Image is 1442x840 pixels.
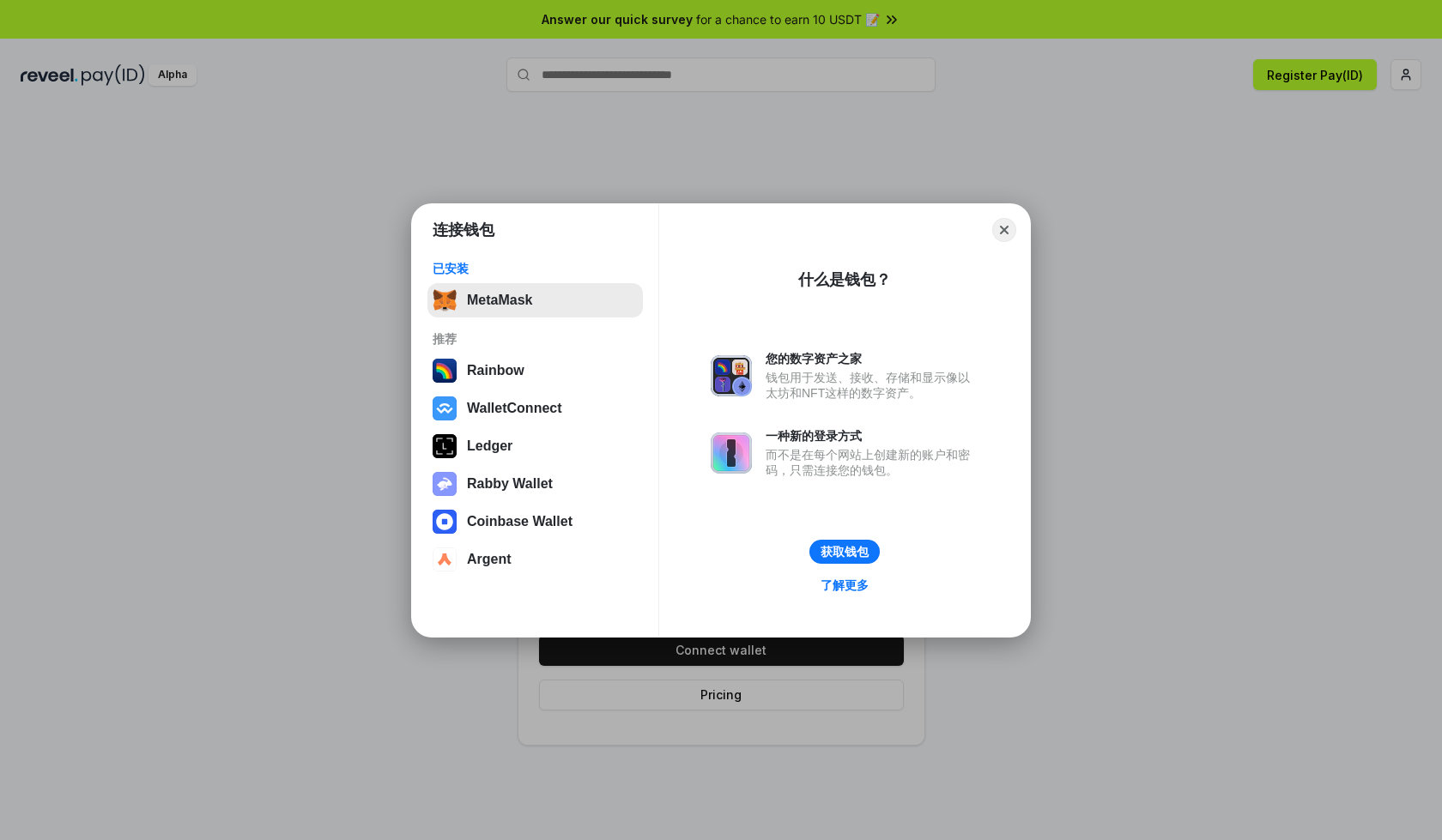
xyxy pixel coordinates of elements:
[427,283,643,317] button: MetaMask
[427,505,643,539] button: Coinbase Wallet
[433,547,457,571] img: svg+xml,%3Csvg%20width%3D%2228%22%20height%3D%2228%22%20viewBox%3D%220%200%2028%2028%22%20fill%3D...
[766,428,978,444] div: 一种新的登录方式
[467,401,562,416] div: WalletConnect
[766,351,978,366] div: 您的数字资产之家
[427,391,643,426] button: WalletConnect
[433,288,457,312] img: svg+xml,%3Csvg%20fill%3D%22none%22%20height%3D%2233%22%20viewBox%3D%220%200%2035%2033%22%20width%...
[467,514,573,529] div: Coinbase Wallet
[433,434,457,458] img: svg+xml,%3Csvg%20xmlns%3D%22http%3A%2F%2Fwww.w3.org%2F2000%2Fsvg%22%20width%3D%2228%22%20height%3...
[467,476,553,492] div: Rabby Wallet
[821,577,869,593] div: 了解更多
[467,363,524,378] div: Rainbow
[711,432,752,474] img: svg+xml,%3Csvg%20xmlns%3D%22http%3A%2F%2Fwww.w3.org%2F2000%2Fsvg%22%20fill%3D%22none%22%20viewBox...
[427,429,643,463] button: Ledger
[821,544,869,559] div: 获取钱包
[433,396,457,420] img: svg+xml,%3Csvg%20width%3D%2228%22%20height%3D%2228%22%20viewBox%3D%220%200%2028%2028%22%20fill%3D...
[467,438,512,454] div: Ledger
[427,542,643,577] button: Argent
[467,552,512,567] div: Argent
[433,510,457,534] img: svg+xml,%3Csvg%20width%3D%2228%22%20height%3D%2228%22%20viewBox%3D%220%200%2028%2028%22%20fill%3D...
[992,218,1016,242] button: Close
[809,540,880,564] button: 获取钱包
[427,354,643,388] button: Rainbow
[766,370,978,401] div: 钱包用于发送、接收、存储和显示像以太坊和NFT这样的数字资产。
[427,467,643,501] button: Rabby Wallet
[810,574,879,596] a: 了解更多
[433,261,638,276] div: 已安装
[467,293,532,308] div: MetaMask
[433,220,494,240] h1: 连接钱包
[798,269,891,290] div: 什么是钱包？
[433,472,457,496] img: svg+xml,%3Csvg%20xmlns%3D%22http%3A%2F%2Fwww.w3.org%2F2000%2Fsvg%22%20fill%3D%22none%22%20viewBox...
[766,447,978,478] div: 而不是在每个网站上创建新的账户和密码，只需连接您的钱包。
[711,355,752,396] img: svg+xml,%3Csvg%20xmlns%3D%22http%3A%2F%2Fwww.w3.org%2F2000%2Fsvg%22%20fill%3D%22none%22%20viewBox...
[433,331,638,347] div: 推荐
[433,359,457,383] img: svg+xml,%3Csvg%20width%3D%22120%22%20height%3D%22120%22%20viewBox%3D%220%200%20120%20120%22%20fil...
